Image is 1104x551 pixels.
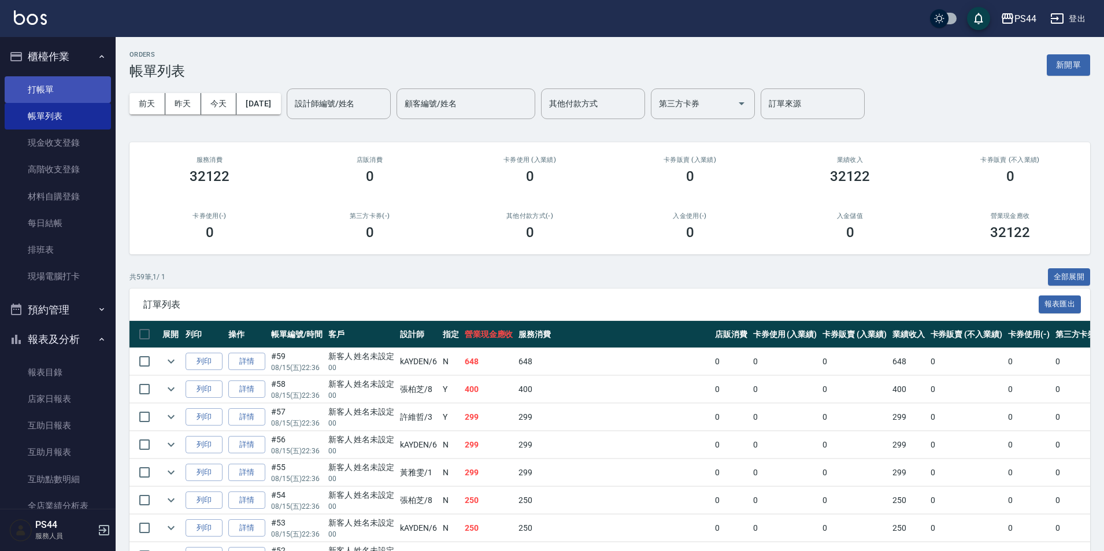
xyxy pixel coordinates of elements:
[328,390,395,401] p: 00
[271,390,323,401] p: 08/15 (五) 22:36
[440,431,462,458] td: N
[1005,431,1053,458] td: 0
[328,461,395,474] div: 新客人 姓名未設定
[328,378,395,390] div: 新客人 姓名未設定
[440,404,462,431] td: Y
[750,348,820,375] td: 0
[990,224,1031,241] h3: 32122
[1005,376,1053,403] td: 0
[440,459,462,486] td: N
[462,404,516,431] td: 299
[397,459,440,486] td: 黃雅雯 /1
[928,376,1005,403] td: 0
[686,168,694,184] h3: 0
[303,156,436,164] h2: 店販消費
[624,156,756,164] h2: 卡券販賣 (入業績)
[820,431,890,458] td: 0
[516,321,712,348] th: 服務消費
[890,348,928,375] td: 648
[236,93,280,114] button: [DATE]
[5,236,111,263] a: 排班表
[750,431,820,458] td: 0
[186,519,223,537] button: 列印
[1005,459,1053,486] td: 0
[206,224,214,241] h3: 0
[129,63,185,79] h3: 帳單列表
[328,350,395,363] div: 新客人 姓名未設定
[462,459,516,486] td: 299
[268,515,325,542] td: #53
[328,434,395,446] div: 新客人 姓名未設定
[440,515,462,542] td: N
[5,386,111,412] a: 店家日報表
[712,487,750,514] td: 0
[928,431,1005,458] td: 0
[712,431,750,458] td: 0
[712,515,750,542] td: 0
[162,353,180,370] button: expand row
[1048,268,1091,286] button: 全部展開
[271,363,323,373] p: 08/15 (五) 22:36
[397,487,440,514] td: 張柏芝 /8
[143,156,276,164] h3: 服務消費
[526,224,534,241] h3: 0
[268,431,325,458] td: #56
[1039,298,1081,309] a: 報表匯出
[35,519,94,531] h5: PS44
[526,168,534,184] h3: 0
[328,406,395,418] div: 新客人 姓名未設定
[1047,59,1090,70] a: 新開單
[928,459,1005,486] td: 0
[228,380,265,398] a: 詳情
[5,263,111,290] a: 現場電腦打卡
[462,515,516,542] td: 250
[928,487,1005,514] td: 0
[268,348,325,375] td: #59
[271,529,323,539] p: 08/15 (五) 22:36
[186,491,223,509] button: 列印
[186,353,223,371] button: 列印
[890,459,928,486] td: 299
[784,212,916,220] h2: 入金儲值
[328,529,395,539] p: 00
[129,93,165,114] button: 前天
[186,464,223,482] button: 列印
[268,404,325,431] td: #57
[397,515,440,542] td: kAYDEN /6
[944,212,1076,220] h2: 營業現金應收
[967,7,990,30] button: save
[143,212,276,220] h2: 卡券使用(-)
[462,348,516,375] td: 648
[462,376,516,403] td: 400
[5,210,111,236] a: 每日結帳
[944,156,1076,164] h2: 卡券販賣 (不入業績)
[186,436,223,454] button: 列印
[5,412,111,439] a: 互助日報表
[165,93,201,114] button: 昨天
[366,224,374,241] h3: 0
[5,439,111,465] a: 互助月報表
[750,487,820,514] td: 0
[1006,168,1014,184] h3: 0
[890,487,928,514] td: 250
[750,515,820,542] td: 0
[1047,54,1090,76] button: 新開單
[5,359,111,386] a: 報表目錄
[271,446,323,456] p: 08/15 (五) 22:36
[162,464,180,481] button: expand row
[820,348,890,375] td: 0
[228,436,265,454] a: 詳情
[5,183,111,210] a: 材料自購登錄
[5,156,111,183] a: 高階收支登錄
[890,321,928,348] th: 業績收入
[440,487,462,514] td: N
[750,404,820,431] td: 0
[5,295,111,325] button: 預約管理
[228,519,265,537] a: 詳情
[732,94,751,113] button: Open
[271,474,323,484] p: 08/15 (五) 22:36
[516,431,712,458] td: 299
[830,168,870,184] h3: 32122
[397,431,440,458] td: kAYDEN /6
[183,321,225,348] th: 列印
